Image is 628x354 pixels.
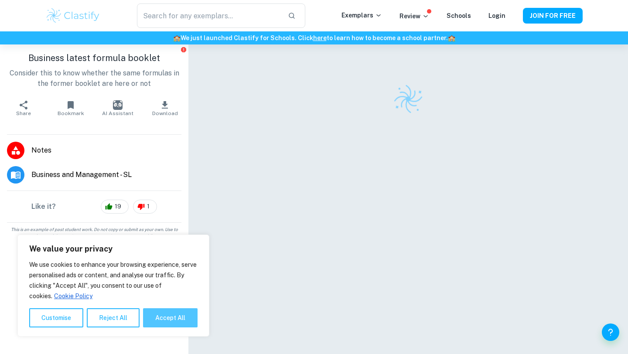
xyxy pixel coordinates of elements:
p: We use cookies to enhance your browsing experience, serve personalised ads or content, and analys... [29,259,198,301]
div: 19 [101,200,129,214]
div: We value your privacy [17,235,209,337]
p: Exemplars [341,10,382,20]
a: Cookie Policy [54,292,93,300]
h6: We just launched Clastify for Schools. Click to learn how to become a school partner. [2,33,626,43]
span: 🏫 [173,34,181,41]
button: Reject All [87,308,140,327]
a: Schools [447,12,471,19]
button: JOIN FOR FREE [523,8,583,24]
span: 🏫 [448,34,455,41]
button: AI Assistant [94,96,141,120]
span: 19 [110,202,126,211]
img: Clastify logo [391,82,425,116]
p: Review [399,11,429,21]
a: here [313,34,327,41]
span: This is an example of past student work. Do not copy or submit as your own. Use to understand the... [3,226,185,239]
button: Report issue [180,46,187,53]
span: AI Assistant [102,110,133,116]
input: Search for any exemplars... [137,3,281,28]
span: Notes [31,145,181,156]
img: AI Assistant [113,100,123,110]
img: Clastify logo [45,7,101,24]
span: Share [16,110,31,116]
h6: Like it? [31,201,56,212]
button: Accept All [143,308,198,327]
h1: Business latest formula booklet [7,51,181,65]
p: We value your privacy [29,244,198,254]
a: Login [488,12,505,19]
span: Business and Management - SL [31,170,181,180]
span: Download [152,110,178,116]
button: Help and Feedback [602,323,619,341]
p: Consider this to know whether the same formulas in the former booklet are here or not [7,68,181,89]
button: Bookmark [47,96,94,120]
div: 1 [133,200,157,214]
span: 1 [142,202,154,211]
button: Customise [29,308,83,327]
span: Bookmark [58,110,84,116]
button: Download [141,96,188,120]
